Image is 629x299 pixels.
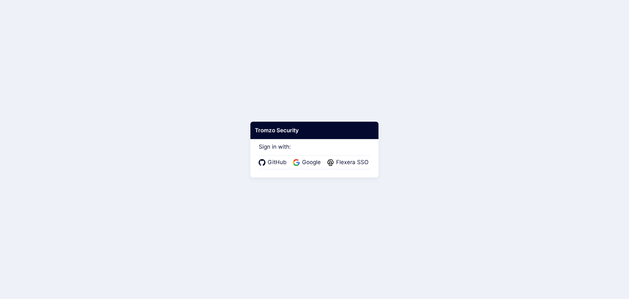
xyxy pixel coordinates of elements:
a: GitHub [259,158,289,167]
a: Flexera SSO [327,158,371,167]
div: Tromzo Security [250,121,378,139]
span: GitHub [266,158,289,167]
a: Google [293,158,323,167]
span: Google [300,158,323,167]
div: Sign in with: [259,134,371,169]
span: Flexera SSO [334,158,371,167]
